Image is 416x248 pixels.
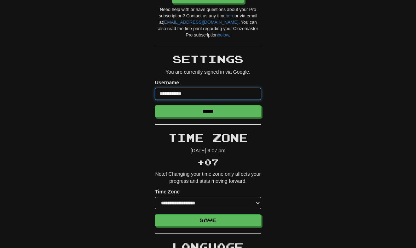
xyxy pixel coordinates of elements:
[155,79,179,86] label: Username
[155,7,261,39] div: Need help with or have questions about your Pro subscription? Contact us any time or via email at...
[155,132,261,143] h2: Time Zone
[155,214,261,226] button: Save
[155,158,261,167] h3: +07
[218,33,229,38] a: below
[155,188,180,195] label: Time Zone
[226,13,235,18] a: here
[155,68,261,75] p: You are currently signed in via Google.
[155,53,261,65] h2: Settings
[155,147,261,154] p: [DATE] 9:07 pm
[163,20,238,25] a: [EMAIL_ADDRESS][DOMAIN_NAME]
[155,170,261,185] p: Note! Changing your time zone only affects your progress and stats moving forward.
